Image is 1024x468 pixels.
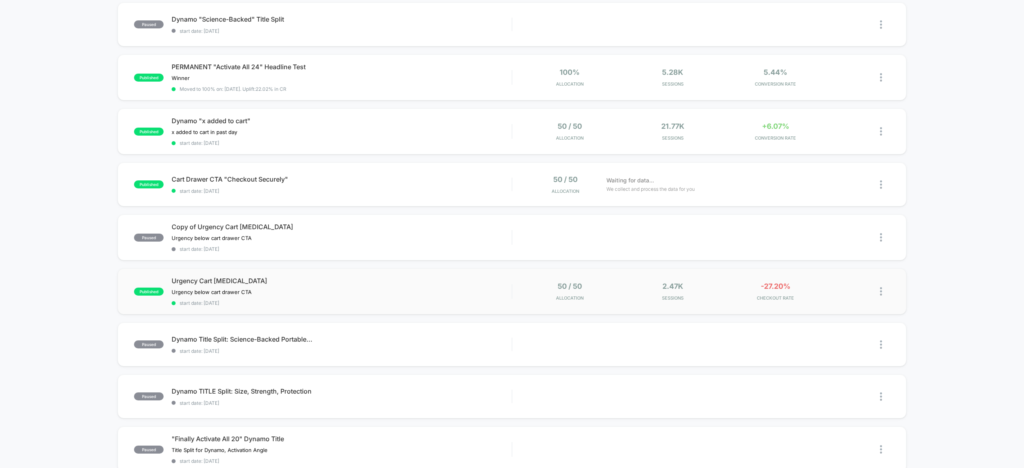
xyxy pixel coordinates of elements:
span: start date: [DATE] [172,458,512,464]
span: Winner [172,75,190,81]
span: published [134,288,164,296]
span: Moved to 100% on: [DATE] . Uplift: 22.02% in CR [180,86,286,92]
span: paused [134,446,164,454]
span: paused [134,340,164,348]
span: 100% [560,68,580,76]
img: close [880,20,882,29]
span: Dynamo TITLE Split: Size, Strength, Protection [172,387,512,395]
img: close [880,73,882,82]
img: close [880,180,882,189]
img: close [880,287,882,296]
span: start date: [DATE] [172,400,512,406]
span: 5.28k [662,68,683,76]
span: published [134,128,164,136]
span: start date: [DATE] [172,300,512,306]
span: start date: [DATE] [172,140,512,146]
img: close [880,127,882,136]
span: published [134,180,164,188]
img: close [880,392,882,401]
span: Waiting for data... [606,176,654,185]
img: close [880,445,882,454]
span: -27.20% [761,282,790,290]
span: Allocation [556,135,584,141]
span: Allocation [556,81,584,87]
span: 5.44% [764,68,787,76]
span: Allocation [552,188,579,194]
span: We collect and process the data for you [606,185,695,193]
span: Urgency below cart drawer CTA [172,289,252,295]
span: PERMANENT "Activate All 24" Headline Test [172,63,512,71]
span: Urgency Cart [MEDICAL_DATA] [172,277,512,285]
span: +6.07% [762,122,789,130]
span: x added to cart in past day [172,129,237,135]
span: Dynamo Title Split: Science-Backed Portable... [172,335,512,343]
span: start date: [DATE] [172,348,512,354]
span: 50 / 50 [553,175,578,184]
img: close [880,340,882,349]
span: Sessions [623,135,722,141]
span: published [134,74,164,82]
img: close [880,233,882,242]
span: start date: [DATE] [172,28,512,34]
span: CONVERSION RATE [726,135,825,141]
span: CHECKOUT RATE [726,295,825,301]
span: "Finally Activate All 20" Dynamo Title [172,435,512,443]
span: Dynamo "x added to cart" [172,117,512,125]
span: 50 / 50 [558,282,582,290]
span: 50 / 50 [558,122,582,130]
span: paused [134,392,164,400]
span: Copy of Urgency Cart [MEDICAL_DATA] [172,223,512,231]
span: 2.47k [662,282,683,290]
span: Allocation [556,295,584,301]
span: Sessions [623,81,722,87]
span: start date: [DATE] [172,188,512,194]
span: Dynamo "Science-Backed" Title Split [172,15,512,23]
span: CONVERSION RATE [726,81,825,87]
span: Urgency below cart drawer CTA [172,235,252,241]
span: Title Split for Dynamo, Activation Angle [172,447,268,453]
span: 21.77k [661,122,684,130]
span: paused [134,234,164,242]
span: paused [134,20,164,28]
span: Cart Drawer CTA "Checkout Securely" [172,175,512,183]
span: start date: [DATE] [172,246,512,252]
span: Sessions [623,295,722,301]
